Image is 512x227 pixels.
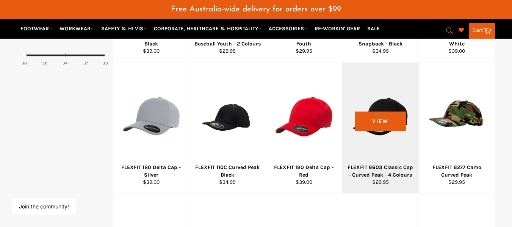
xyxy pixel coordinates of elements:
div: 37 [83,60,88,66]
a: RE-WORKIN' GEAR [312,22,363,35]
div: FLEXFIT 6277 Camo Curved Peak [423,164,490,178]
a: SALE [364,22,383,35]
div: FLEXFIT 110F Flat Peak Snapback - Black [347,33,414,47]
a: WORKWEAR [56,22,97,35]
a: FLEXFIT 6277 Camo Curved PeakFLEXFIT 6277 Camo Curved Peak$29.95 [418,63,495,194]
button: Join the community! [19,203,69,210]
a: FLEXFIT 180 Delta Cap - SilverFLEXFIT 180 Delta Cap - Silver$39.00 [113,63,189,194]
div: FLEXFIT 6297F Pro Baseball Youth - 2 Colours [194,33,261,47]
a: Cart [469,23,495,39]
a: ACCESSORIES [266,22,310,35]
div: 32 [42,60,47,66]
a: FOOTWEAR [17,22,55,35]
a: FLEXFIT 110C Curved Peak BlackFLEXFIT 110C Curved Peak Black$34.95 [189,63,266,194]
div: FLEXFIT 110C Curved Peak Black [194,164,261,178]
div: FLEXFIT 180 Delta Cap - Red [271,164,337,178]
a: CORPORATE, HEALTHCARE & HOSPITALITY [151,22,265,35]
div: FLEXFIT 180 Delta Cap - Silver [118,164,185,178]
div: FLEXFIT 6689TFY Classic Youth [271,33,337,47]
div: FLEXFIT 180 Delta Cap - White [423,33,490,47]
a: FLEXFIT 180 Delta Cap - RedFLEXFIT 180 Delta Cap - Red$39.00 [266,63,342,194]
a: FLEXFIT 6603 Classic Cap - Curved Peak - 4 ColoursFLEXFIT 6603 Classic Cap - Curved Peak - 4 Colo... [342,63,418,194]
div: FLEXFIT 180 Delta Cap - Black [118,33,185,47]
div: 39 [103,60,108,66]
a: SAFETY & HI VIS [98,22,150,35]
div: FLEXFIT 6603 Classic Cap - Curved Peak - 4 Colours [347,164,414,178]
span: Free Australia-wide delivery for orders over $99 [171,5,341,13]
div: 30 [22,60,27,66]
div: 34 [63,60,67,66]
